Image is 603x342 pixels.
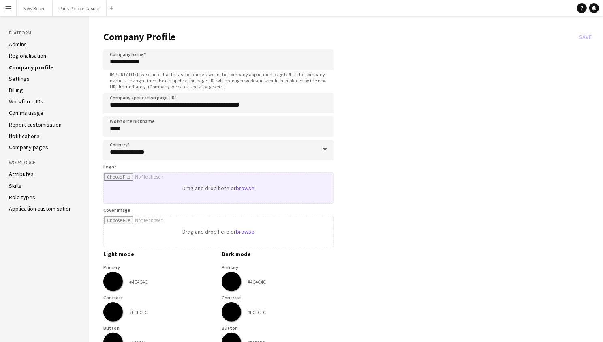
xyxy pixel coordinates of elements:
[129,279,148,285] div: #4C4C4C
[9,98,43,105] a: Workforce IDs
[9,64,53,71] a: Company profile
[9,144,48,151] a: Company pages
[9,132,40,140] a: Notifications
[222,250,334,258] h3: Dark mode
[9,29,80,37] h3: Platform
[9,194,35,201] a: Role types
[103,31,576,43] h1: Company Profile
[9,41,27,48] a: Admins
[9,170,34,178] a: Attributes
[9,86,23,94] a: Billing
[129,309,148,315] div: #ECECEC
[248,309,266,315] div: #ECECEC
[53,0,107,16] button: Party Palace Casual
[9,121,62,128] a: Report customisation
[9,75,30,82] a: Settings
[9,182,21,189] a: Skills
[9,159,80,166] h3: Workforce
[17,0,53,16] button: New Board
[9,52,46,59] a: Regionalisation
[103,250,215,258] h3: Light mode
[9,109,43,116] a: Comms usage
[9,205,72,212] a: Application customisation
[248,279,266,285] div: #4C4C4C
[103,71,334,90] span: IMPORTANT: Please note that this is the name used in the company application page URL. If the com...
